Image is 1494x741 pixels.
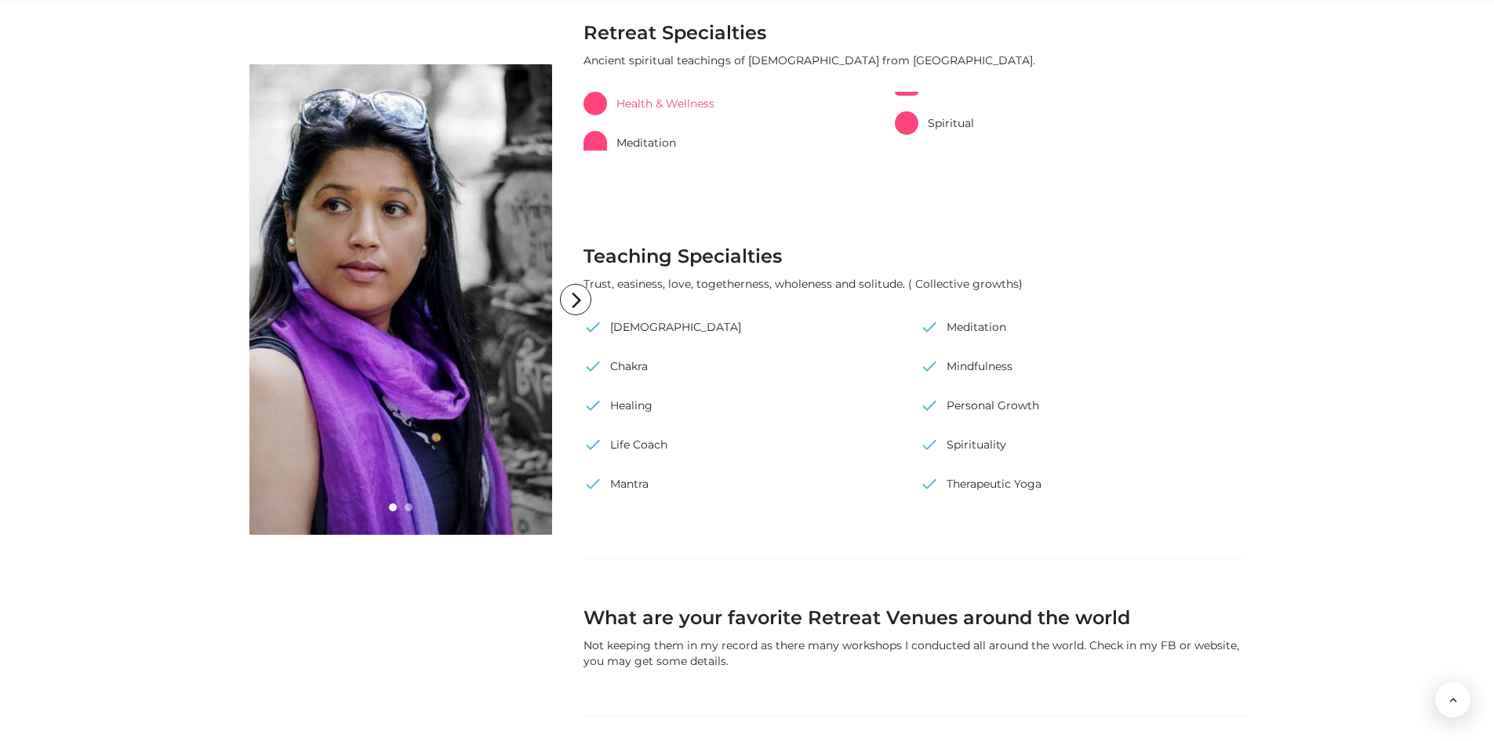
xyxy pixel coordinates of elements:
span: check [583,472,602,496]
a: check Personal Growth [920,394,1039,417]
span: check [920,433,939,456]
a: check Meditation [920,315,1006,339]
span: check [920,394,939,417]
h3: Retreat Specialties [583,21,1245,45]
span: check [583,315,602,339]
a: check Mantra [583,472,649,496]
h3: Teaching Specialties [583,245,1245,268]
span: check [583,354,602,378]
span: check [920,315,939,339]
i: arrow_forward_ios [561,285,592,316]
a: check Life Coach [583,433,667,456]
a: Health & Wellness [583,92,714,115]
a: check Spirituality [920,433,1006,456]
span: check [920,354,939,378]
a: check Healing [583,394,652,417]
span: check [583,394,602,417]
span: check [920,472,939,496]
a: check Therapeutic Yoga [920,472,1041,496]
div: Ancient spiritual teachings of [DEMOGRAPHIC_DATA] from [GEOGRAPHIC_DATA]. [583,53,1245,68]
a: check Chakra [583,354,648,378]
a: check Mindfulness [920,354,1012,378]
a: Spiritual [895,111,974,135]
h3: What are your favorite Retreat Venues around the world [583,606,1245,630]
div: Not keeping them in my record as there many workshops I conducted all around the world. Check in ... [583,637,1245,669]
span: check [583,433,602,456]
a: check [DEMOGRAPHIC_DATA] [583,315,741,339]
div: Trust, easiness, love, togetherness, wholeness and solitude. ( Collective growths) [583,276,1245,292]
